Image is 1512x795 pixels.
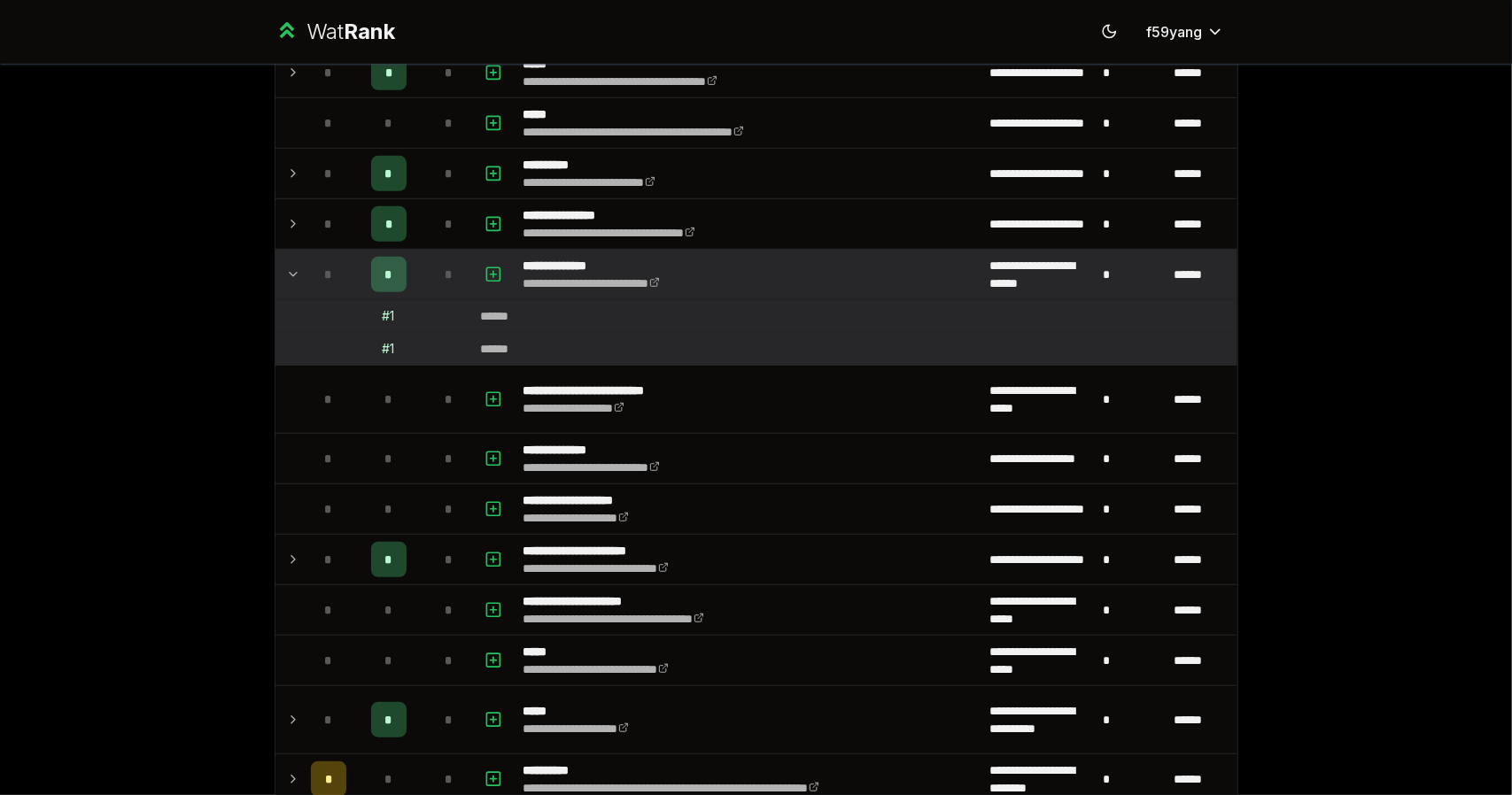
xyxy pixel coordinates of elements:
div: # 1 [383,307,395,325]
span: f59yang [1147,21,1203,42]
button: f59yang [1133,16,1238,48]
div: # 1 [383,340,395,358]
a: WatRank [275,18,396,46]
span: Rank [344,19,395,44]
div: Wat [306,18,395,46]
